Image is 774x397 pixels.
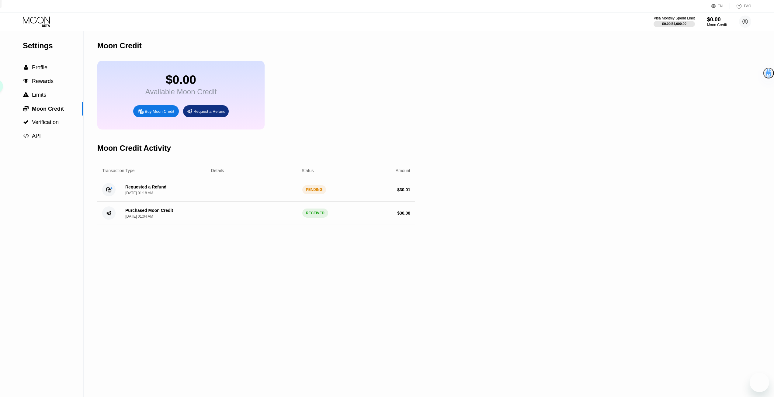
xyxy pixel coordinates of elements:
div: $ 30.00 [397,211,410,216]
iframe: 启动消息传送窗口的按钮 [750,373,769,392]
div: Request a Refund [193,109,225,114]
div: Purchased Moon Credit [125,208,173,213]
div: Moon Credit Activity [97,144,171,153]
div:  [23,65,29,70]
div: Moon Credit [97,41,142,50]
div: Buy Moon Credit [145,109,174,114]
div: PENDING [302,185,326,194]
span:  [23,92,29,98]
div: EN [718,4,723,8]
span:  [23,133,29,139]
span:  [24,65,28,70]
div: Request a Refund [183,105,229,117]
span:  [23,119,29,125]
div: [DATE] 01:18 AM [125,191,153,195]
div: Transaction Type [102,168,135,173]
div: Amount [396,168,410,173]
span:  [23,105,29,112]
div: $ 30.01 [397,187,410,192]
div: Settings [23,41,83,50]
div: $0.00 / $4,000.00 [662,22,686,26]
span: Rewards [32,78,54,84]
div: $0.00Moon Credit [707,16,727,27]
div: $0.00 [707,16,727,23]
div: Requested a Refund [125,185,166,189]
div: Visa Monthly Spend Limit$0.00/$4,000.00 [654,16,695,27]
span: API [32,133,41,139]
div: FAQ [730,3,751,9]
div: Moon Credit [707,23,727,27]
div: FAQ [744,4,751,8]
span: Verification [32,119,59,125]
span: Limits [32,92,46,98]
span:  [23,78,29,84]
span: Profile [32,64,47,71]
div: Available Moon Credit [145,88,217,96]
div: Visa Monthly Spend Limit [654,16,695,20]
div: $0.00 [145,73,217,87]
div: Details [211,168,224,173]
div: Buy Moon Credit [133,105,179,117]
span: Moon Credit [32,106,64,112]
div: Status [302,168,314,173]
div: [DATE] 01:04 AM [125,214,153,219]
div: RECEIVED [302,209,328,218]
div: EN [711,3,730,9]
